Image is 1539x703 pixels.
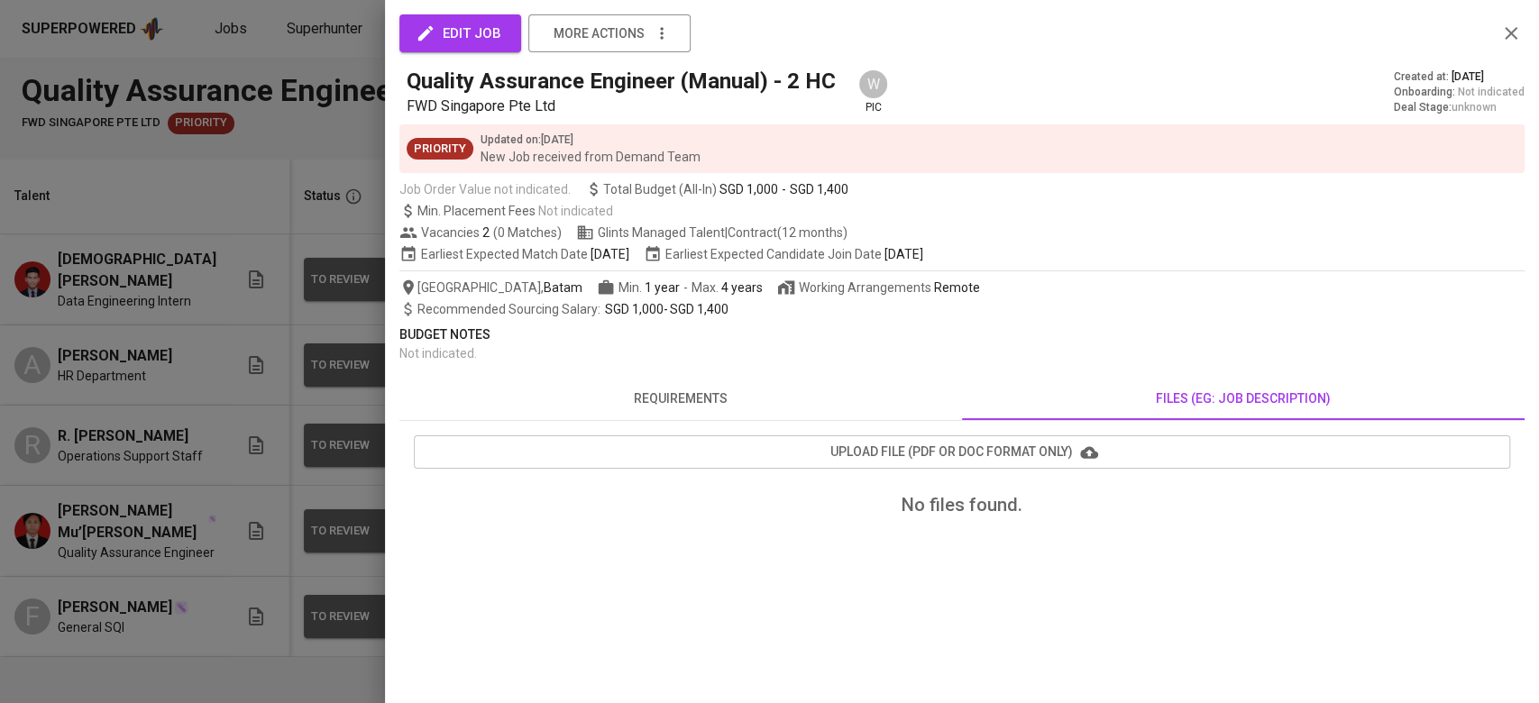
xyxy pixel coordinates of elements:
[1458,85,1525,100] span: Not indicated
[644,245,923,263] span: Earliest Expected Candidate Join Date
[777,278,980,297] span: Working Arrangements
[790,180,848,198] span: SGD 1,400
[481,148,701,166] p: New Job received from Demand Team
[399,325,1525,344] p: Budget Notes
[481,132,701,148] p: Updated on : [DATE]
[692,280,763,295] span: Max.
[414,435,1510,469] button: upload file (pdf or doc format only)
[554,23,645,45] span: more actions
[1394,100,1525,115] div: Deal Stage :
[618,280,680,295] span: Min.
[857,68,889,100] div: W
[538,204,613,218] span: Not indicated
[1394,85,1525,100] div: Onboarding :
[884,245,923,263] span: [DATE]
[1452,101,1497,114] span: unknown
[417,300,728,318] span: -
[782,180,786,198] span: -
[591,245,629,263] span: [DATE]
[399,224,562,242] span: Vacancies ( 0 Matches )
[934,278,980,297] div: Remote
[407,97,555,114] span: FWD Singapore Pte Ltd
[670,302,728,316] span: SGD 1,400
[719,180,778,198] span: SGD 1,000
[407,141,473,158] span: Priority
[419,22,501,45] span: edit job
[576,224,847,242] span: Glints Managed Talent | Contract (12 months)
[585,180,848,198] span: Total Budget (All-In)
[417,302,603,316] span: Recommended Sourcing Salary :
[1394,69,1525,85] div: Created at :
[480,224,490,242] span: 2
[399,245,629,263] span: Earliest Expected Match Date
[399,346,477,361] span: Not indicated .
[399,278,582,297] span: [GEOGRAPHIC_DATA] ,
[544,278,582,297] span: Batam
[973,388,1514,410] span: files (eg: job description)
[417,204,613,218] span: Min. Placement Fees
[428,441,1496,463] span: upload file (pdf or doc format only)
[857,68,889,115] div: pic
[410,388,951,410] span: requirements
[645,280,680,295] span: 1 year
[407,67,836,96] h5: Quality Assurance Engineer (Manual) - 2 HC
[1452,69,1484,85] span: [DATE]
[399,14,521,52] button: edit job
[683,278,688,297] span: -
[528,14,691,52] button: more actions
[399,180,571,198] span: Job Order Value not indicated.
[605,302,664,316] span: SGD 1,000
[902,490,1022,519] h6: No files found.
[721,280,763,295] span: 4 years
